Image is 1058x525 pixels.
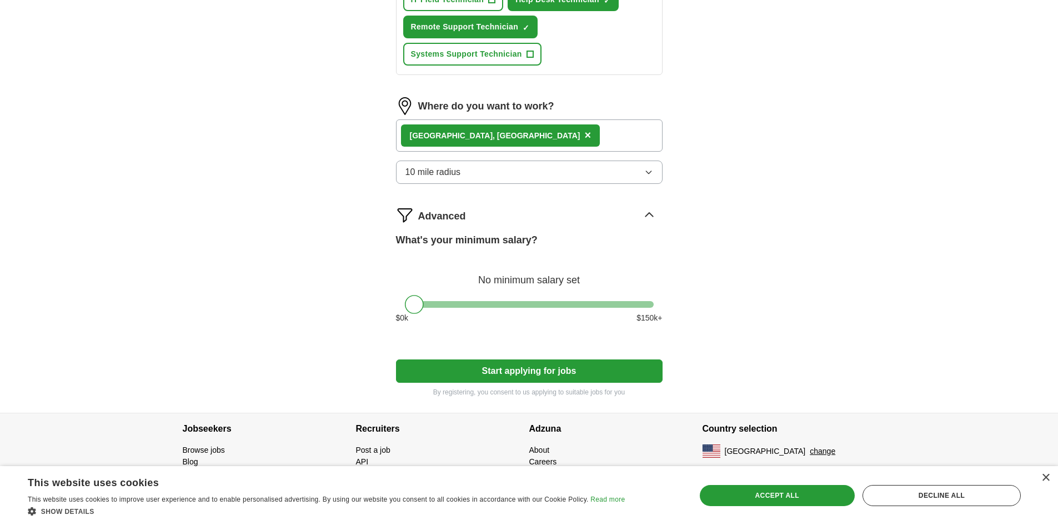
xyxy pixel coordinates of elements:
[411,48,522,60] span: Systems Support Technician
[183,457,198,466] a: Blog
[403,16,538,38] button: Remote Support Technician✓
[584,127,591,144] button: ×
[410,130,580,142] div: , [GEOGRAPHIC_DATA]
[41,508,94,516] span: Show details
[396,387,663,397] p: By registering, you consent to us applying to suitable jobs for you
[183,446,225,454] a: Browse jobs
[418,209,466,224] span: Advanced
[636,312,662,324] span: $ 150 k+
[396,233,538,248] label: What's your minimum salary?
[405,166,461,179] span: 10 mile radius
[28,473,597,489] div: This website uses cookies
[396,261,663,288] div: No minimum salary set
[396,312,409,324] span: $ 0 k
[700,485,855,506] div: Accept all
[523,23,529,32] span: ✓
[529,446,550,454] a: About
[418,99,554,114] label: Where do you want to work?
[356,457,369,466] a: API
[403,43,541,66] button: Systems Support Technician
[529,457,557,466] a: Careers
[396,359,663,383] button: Start applying for jobs
[396,161,663,184] button: 10 mile radius
[411,21,519,33] span: Remote Support Technician
[396,206,414,224] img: filter
[584,129,591,141] span: ×
[1041,474,1050,482] div: Close
[356,446,390,454] a: Post a job
[863,485,1021,506] div: Decline all
[703,413,876,444] h4: Country selection
[28,506,625,517] div: Show details
[410,131,493,140] strong: [GEOGRAPHIC_DATA]
[590,496,625,503] a: Read more, opens a new window
[28,496,589,503] span: This website uses cookies to improve user experience and to enable personalised advertising. By u...
[810,446,835,457] button: change
[703,444,720,458] img: US flag
[725,446,806,457] span: [GEOGRAPHIC_DATA]
[396,97,414,115] img: location.png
